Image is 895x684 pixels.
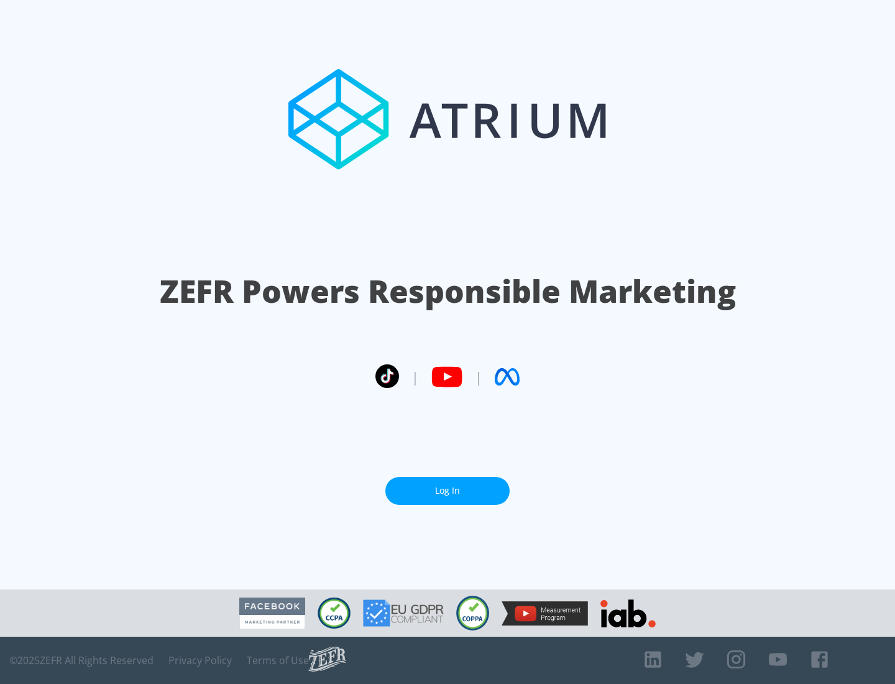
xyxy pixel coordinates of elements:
span: | [411,367,419,386]
a: Terms of Use [247,654,309,667]
span: © 2025 ZEFR All Rights Reserved [9,654,154,667]
img: Facebook Marketing Partner [239,598,305,629]
a: Privacy Policy [168,654,232,667]
img: YouTube Measurement Program [502,601,588,626]
a: Log In [385,477,510,505]
img: IAB [600,599,656,627]
img: COPPA Compliant [456,596,489,631]
img: GDPR Compliant [363,599,444,627]
h1: ZEFR Powers Responsible Marketing [160,270,736,313]
img: CCPA Compliant [318,598,351,629]
span: | [475,367,482,386]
